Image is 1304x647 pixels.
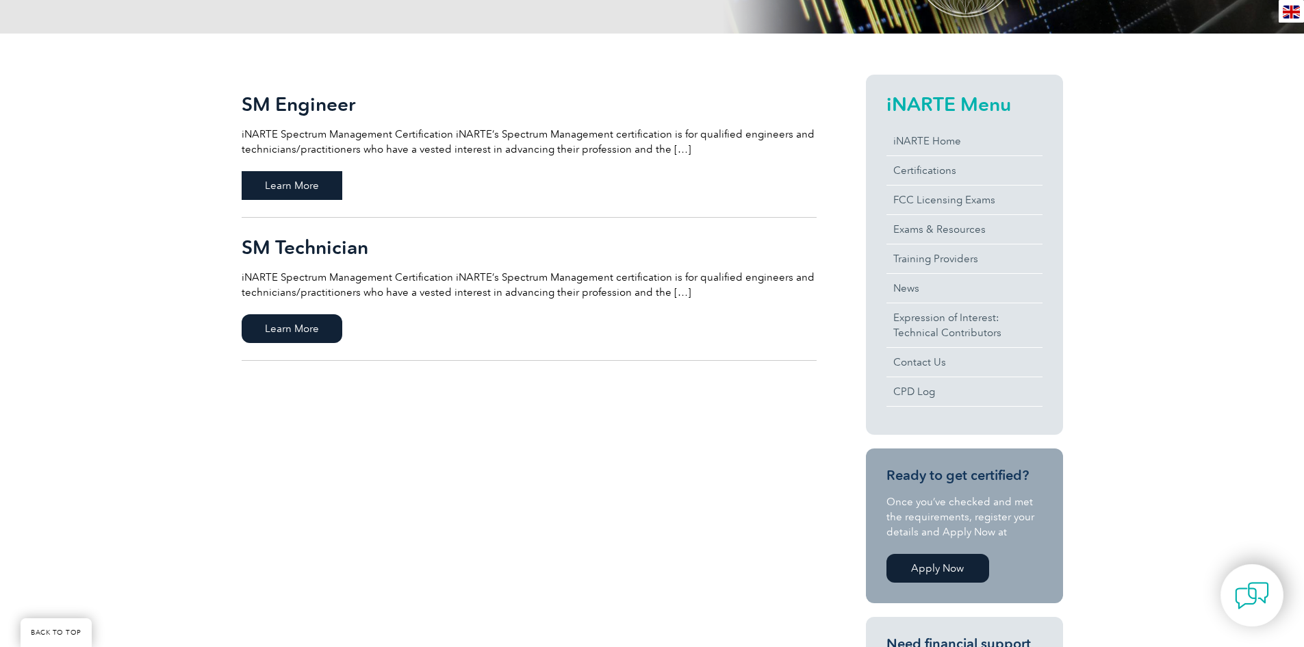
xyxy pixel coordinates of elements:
[242,218,817,361] a: SM Technician iNARTE Spectrum Management Certification iNARTE’s Spectrum Management certification...
[886,156,1043,185] a: Certifications
[242,236,817,258] h2: SM Technician
[886,348,1043,377] a: Contact Us
[886,244,1043,273] a: Training Providers
[886,494,1043,540] p: Once you’ve checked and met the requirements, register your details and Apply Now at
[1283,5,1300,18] img: en
[886,186,1043,214] a: FCC Licensing Exams
[242,314,342,343] span: Learn More
[886,127,1043,155] a: iNARTE Home
[242,270,817,300] p: iNARTE Spectrum Management Certification iNARTE’s Spectrum Management certification is for qualif...
[886,274,1043,303] a: News
[242,75,817,218] a: SM Engineer iNARTE Spectrum Management Certification iNARTE’s Spectrum Management certification i...
[242,93,817,115] h2: SM Engineer
[1235,579,1269,613] img: contact-chat.png
[886,215,1043,244] a: Exams & Resources
[886,377,1043,406] a: CPD Log
[886,93,1043,115] h2: iNARTE Menu
[242,127,817,157] p: iNARTE Spectrum Management Certification iNARTE’s Spectrum Management certification is for qualif...
[886,467,1043,484] h3: Ready to get certified?
[886,554,989,583] a: Apply Now
[21,618,92,647] a: BACK TO TOP
[242,171,342,200] span: Learn More
[886,303,1043,347] a: Expression of Interest:Technical Contributors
